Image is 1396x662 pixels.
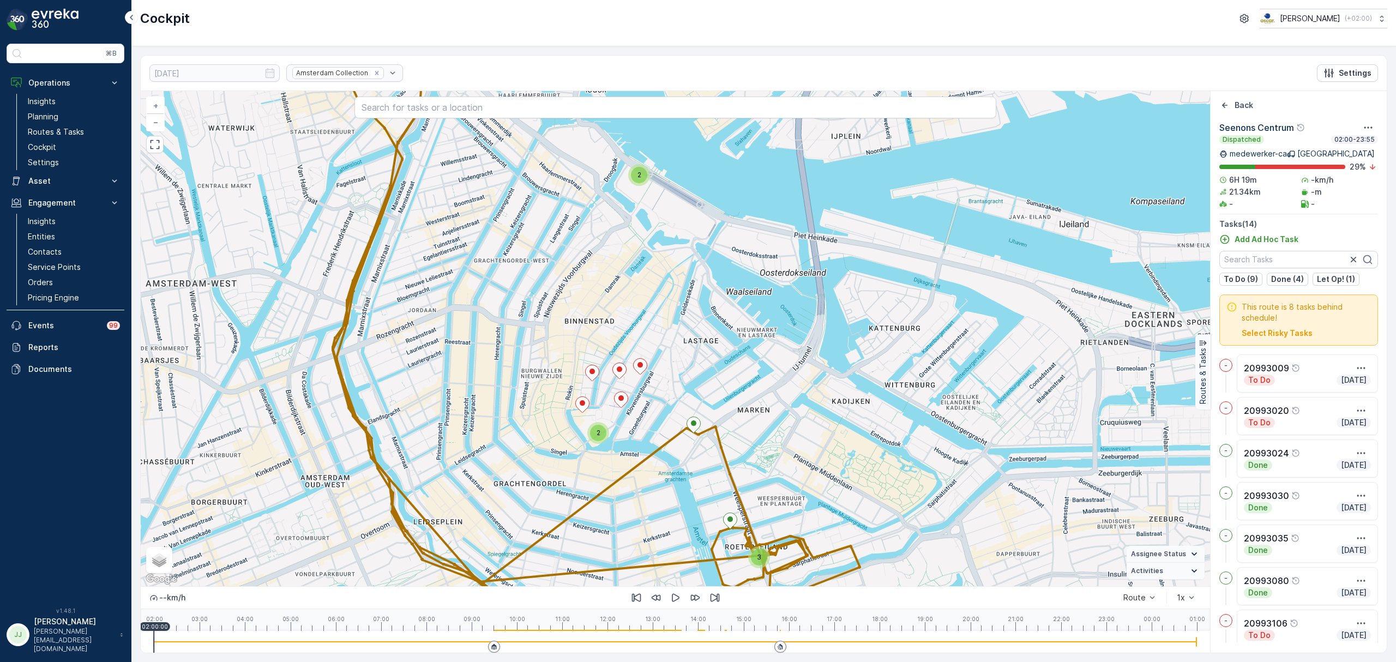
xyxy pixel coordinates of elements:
[328,616,345,622] p: 06:00
[23,244,124,260] a: Contacts
[1340,460,1368,471] p: [DATE]
[1198,348,1208,405] p: Routes & Tasks
[1340,545,1368,556] p: [DATE]
[1350,161,1366,172] p: 29 %
[9,626,27,643] div: JJ
[28,176,103,186] p: Asset
[373,616,389,622] p: 07:00
[142,623,168,630] p: 02:00:00
[1224,404,1227,412] p: -
[1260,9,1387,28] button: [PERSON_NAME](+02:00)
[1219,100,1253,111] a: Back
[827,616,842,622] p: 17:00
[23,109,124,124] a: Planning
[1340,630,1368,641] p: [DATE]
[1317,274,1355,285] p: Let Op! (1)
[1317,64,1378,82] button: Settings
[28,197,103,208] p: Engagement
[1189,616,1205,622] p: 01:00
[1311,186,1322,197] p: -m
[1123,593,1146,602] div: Route
[1224,274,1258,285] p: To Do (9)
[1291,364,1300,372] div: Help Tooltip Icon
[1311,198,1315,209] p: -
[1244,574,1289,587] p: 20993080
[1219,251,1378,268] input: Search Tasks
[28,96,56,107] p: Insights
[1098,616,1115,622] p: 23:00
[757,553,761,561] span: 3
[1127,563,1205,580] summary: Activities
[1229,174,1257,185] p: 6H 19m
[23,214,124,229] a: Insights
[418,616,435,622] p: 08:00
[106,49,117,58] p: ⌘B
[1224,531,1227,540] p: -
[23,155,124,170] a: Settings
[1224,616,1227,625] p: -
[237,616,254,622] p: 04:00
[1053,616,1070,622] p: 22:00
[1242,302,1371,323] span: This route is 8 tasks behind schedule!
[1247,630,1272,641] p: To Do
[1131,550,1186,558] span: Assignee Status
[1313,273,1359,286] button: Let Op! (1)
[1244,404,1289,417] p: 20993020
[1219,219,1378,230] p: Tasks ( 14 )
[34,627,115,653] p: [PERSON_NAME][EMAIL_ADDRESS][DOMAIN_NAME]
[28,127,84,137] p: Routes & Tasks
[1244,447,1289,460] p: 20993024
[28,292,79,303] p: Pricing Engine
[1219,121,1294,134] p: Seenons Centrum
[23,260,124,275] a: Service Points
[28,262,81,273] p: Service Points
[1235,234,1298,245] p: Add Ad Hoc Task
[1296,123,1305,132] div: Help Tooltip Icon
[1224,574,1227,582] p: -
[1280,13,1340,24] p: [PERSON_NAME]
[32,9,79,31] img: logo_dark-DEwI_e13.png
[28,342,120,353] p: Reports
[1339,68,1371,79] p: Settings
[28,231,55,242] p: Entities
[1247,460,1269,471] p: Done
[28,77,103,88] p: Operations
[28,157,59,168] p: Settings
[153,101,158,110] span: +
[23,275,124,290] a: Orders
[1177,593,1185,602] div: 1x
[1267,273,1308,286] button: Done (4)
[1144,616,1160,622] p: 00:00
[597,429,600,437] span: 2
[28,111,58,122] p: Planning
[1247,502,1269,513] p: Done
[7,192,124,214] button: Engagement
[1311,174,1333,185] p: -km/h
[282,616,299,622] p: 05:00
[1247,587,1269,598] p: Done
[1247,375,1272,386] p: To Do
[1345,14,1372,23] p: ( +02:00 )
[354,97,996,118] input: Search for tasks or a location
[1221,135,1262,144] p: Dispatched
[1242,328,1313,339] button: Select Risky Tasks
[1224,446,1227,455] p: -
[1219,234,1298,245] a: Add Ad Hoc Task
[1290,619,1298,628] div: Help Tooltip Icon
[962,616,979,622] p: 20:00
[23,94,124,109] a: Insights
[34,616,115,627] p: [PERSON_NAME]
[143,572,179,586] a: Open this area in Google Maps (opens a new window)
[1291,406,1300,415] div: Help Tooltip Icon
[1008,616,1024,622] p: 21:00
[1291,449,1300,458] div: Help Tooltip Icon
[1219,273,1262,286] button: To Do (9)
[1297,148,1375,159] p: [GEOGRAPHIC_DATA]
[153,117,159,127] span: −
[1271,274,1304,285] p: Done (4)
[146,616,163,622] p: 02:00
[7,358,124,380] a: Documents
[143,572,179,586] img: Google
[28,216,56,227] p: Insights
